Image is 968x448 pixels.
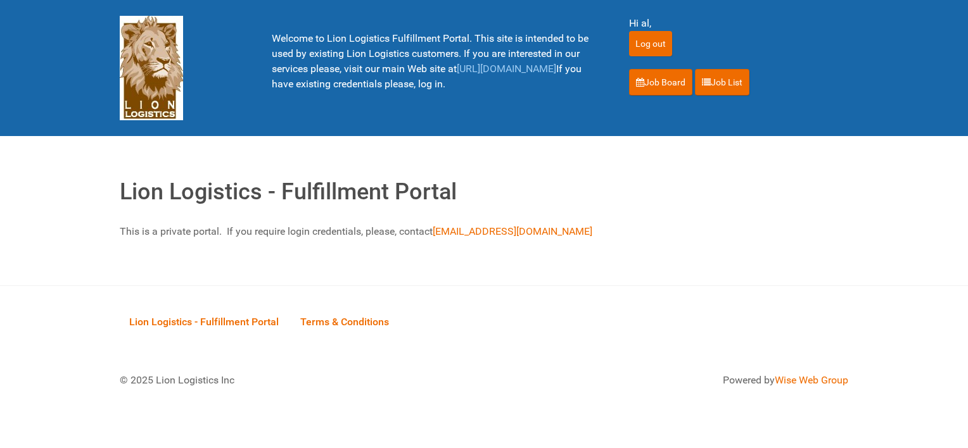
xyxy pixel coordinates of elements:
[129,316,279,328] span: Lion Logistics - Fulfillment Portal
[120,224,848,239] p: This is a private portal. If you require login credentials, please, contact
[695,69,749,96] a: Job List
[120,16,183,120] img: Lion Logistics
[500,373,848,388] div: Powered by
[629,31,672,56] input: Log out
[457,63,556,75] a: [URL][DOMAIN_NAME]
[291,302,398,341] a: Terms & Conditions
[300,316,389,328] span: Terms & Conditions
[629,16,848,31] div: Hi al,
[629,69,692,96] a: Job Board
[272,31,597,92] p: Welcome to Lion Logistics Fulfillment Portal. This site is intended to be used by existing Lion L...
[120,302,288,341] a: Lion Logistics - Fulfillment Portal
[433,225,592,237] a: [EMAIL_ADDRESS][DOMAIN_NAME]
[110,363,478,397] div: © 2025 Lion Logistics Inc
[775,374,848,386] a: Wise Web Group
[120,175,848,209] h1: Lion Logistics - Fulfillment Portal
[120,61,183,73] a: Lion Logistics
